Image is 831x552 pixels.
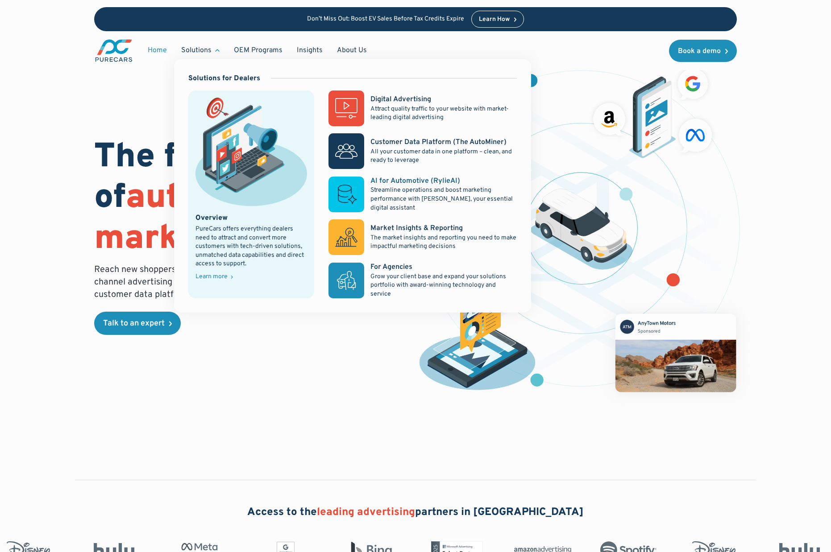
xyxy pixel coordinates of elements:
[370,234,517,251] p: The market insights and reporting you need to make impactful marketing decisions
[330,42,374,59] a: About Us
[195,213,228,223] div: Overview
[471,11,524,28] a: Learn How
[370,148,517,165] p: All your customer data in one platform – clean, and ready to leverage
[328,176,517,212] a: AI for Automotive (RylieAI)Streamline operations and boost marketing performance with [PERSON_NAM...
[227,42,290,59] a: OEM Programs
[94,264,366,301] p: Reach new shoppers and nurture existing clients through an omni-channel advertising approach comb...
[188,91,314,298] a: marketing illustration showing social media channels and campaignsOverviewPureCars offers everyth...
[328,262,517,298] a: For AgenciesGrow your client base and expand your solutions portfolio with award-winning technolo...
[94,177,310,260] span: automotive marketing
[370,105,517,122] p: Attract quality traffic to your website with market-leading digital advertising
[598,297,752,408] img: mockup of facebook post
[370,95,431,104] div: Digital Advertising
[669,40,737,62] a: Book a demo
[307,16,464,23] p: Don’t Miss Out: Boost EV Sales Before Tax Credits Expire
[103,320,165,328] div: Talk to an expert
[370,176,460,186] div: AI for Automotive (RylieAI)
[328,219,517,255] a: Market Insights & ReportingThe market insights and reporting you need to make impactful marketing...
[317,506,415,519] span: leading advertising
[195,225,307,268] div: PureCars offers everything dealers need to attract and convert more customers with tech-driven so...
[195,274,228,280] div: Learn more
[94,138,405,260] h1: The future of is data.
[290,42,330,59] a: Insights
[94,38,133,63] img: purecars logo
[94,38,133,63] a: main
[370,272,517,299] p: Grow your client base and expand your solutions portfolio with award-winning technology and service
[174,42,227,59] div: Solutions
[195,98,307,206] img: marketing illustration showing social media channels and campaigns
[247,505,584,520] h2: Access to the partners in [GEOGRAPHIC_DATA]
[479,16,510,23] div: Learn How
[370,223,463,233] div: Market Insights & Reporting
[530,189,633,270] img: illustration of a vehicle
[370,186,517,212] p: Streamline operations and boost marketing performance with [PERSON_NAME], your essential digital ...
[328,91,517,126] a: Digital AdvertisingAttract quality traffic to your website with market-leading digital advertising
[370,262,412,272] div: For Agencies
[589,64,717,158] img: ads on social media and advertising partners
[370,137,507,147] div: Customer Data Platform (The AutoMiner)
[174,59,531,313] nav: Solutions
[141,42,174,59] a: Home
[411,261,544,394] img: persona of a buyer
[94,312,181,335] a: Talk to an expert
[181,45,212,55] div: Solutions
[678,48,721,55] div: Book a demo
[188,74,260,83] div: Solutions for Dealers
[328,133,517,169] a: Customer Data Platform (The AutoMiner)All your customer data in one platform – clean, and ready t...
